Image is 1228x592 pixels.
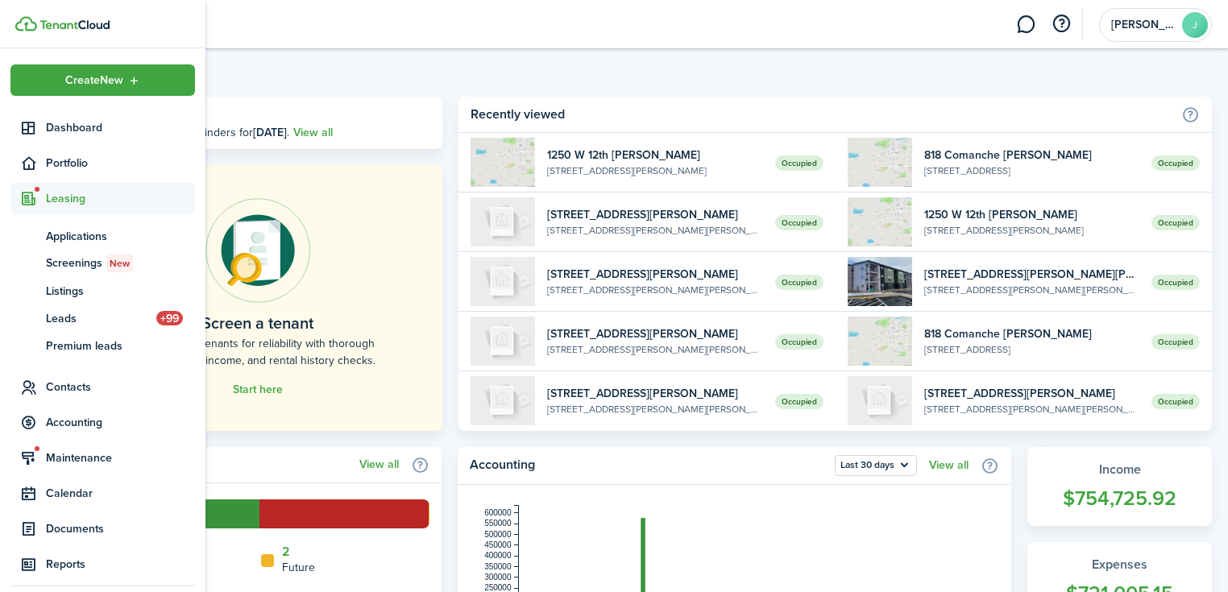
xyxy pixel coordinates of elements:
b: [DATE] [253,124,287,141]
tspan: 300000 [484,573,512,582]
home-widget-title: Future [282,559,315,576]
img: 1 [848,138,912,187]
widget-list-item-title: [STREET_ADDRESS][PERSON_NAME][PERSON_NAME] [924,266,1139,283]
button: Last 30 days [835,455,917,476]
home-placeholder-description: Check your tenants for reliability with thorough background, income, and rental history checks. [109,335,406,369]
span: Create New [65,75,123,86]
a: Applications [10,222,195,250]
span: Occupied [775,394,824,409]
h3: [DATE], [DATE] [117,105,430,125]
button: Open menu [835,455,917,476]
home-widget-title: Lease funnel [85,455,351,474]
span: Applications [46,228,195,245]
avatar-text: J [1182,12,1208,38]
home-placeholder-title: Screen a tenant [201,311,313,335]
widget-list-item-title: [STREET_ADDRESS][PERSON_NAME] [924,385,1139,402]
a: Income$754,725.92 [1027,447,1212,526]
span: Occupied [775,155,824,171]
widget-list-item-title: 818 Comanche [PERSON_NAME] [924,147,1139,164]
widget-list-item-description: [STREET_ADDRESS][PERSON_NAME] [924,223,1139,238]
span: Reports [46,556,195,573]
span: Screenings [46,255,195,272]
span: Documents [46,520,195,537]
widget-list-item-title: [STREET_ADDRESS][PERSON_NAME] [547,266,762,283]
img: 3 [471,197,535,246]
span: Occupied [775,334,824,350]
span: Accounting [46,414,195,431]
tspan: 350000 [484,562,512,571]
img: 1 [471,376,535,425]
widget-list-item-title: 1250 W 12th [PERSON_NAME] [547,147,762,164]
widget-stats-count: $754,725.92 [1043,483,1196,514]
widget-list-item-description: [STREET_ADDRESS][PERSON_NAME][PERSON_NAME] [547,223,762,238]
a: Start here [233,383,283,396]
home-widget-title: Recently viewed [471,105,1173,124]
img: 1 [848,317,912,366]
img: 1 [848,376,912,425]
widget-list-item-title: [STREET_ADDRESS][PERSON_NAME] [547,325,762,342]
span: Premium leads [46,337,195,354]
a: Dashboard [10,112,195,143]
widget-list-item-description: [STREET_ADDRESS][PERSON_NAME][PERSON_NAME] [547,342,762,357]
span: Occupied [1151,394,1200,409]
widget-list-item-title: [STREET_ADDRESS][PERSON_NAME] [547,385,762,402]
home-widget-title: Accounting [470,455,827,476]
widget-list-item-title: 1250 W 12th [PERSON_NAME] [924,206,1139,223]
span: Contacts [46,379,195,395]
widget-list-item-title: [STREET_ADDRESS][PERSON_NAME] [547,206,762,223]
a: Leads+99 [10,304,195,332]
tspan: 550000 [484,519,512,528]
tspan: 400000 [484,551,512,560]
widget-list-item-description: [STREET_ADDRESS][PERSON_NAME][PERSON_NAME] [924,402,1139,416]
img: TenantCloud [39,20,110,30]
span: Dashboard [46,119,195,136]
a: Listings [10,277,195,304]
widget-list-item-description: [STREET_ADDRESS] [924,342,1139,357]
span: Occupied [1151,275,1200,290]
widget-list-item-title: 818 Comanche [PERSON_NAME] [924,325,1139,342]
button: Open menu [10,64,195,96]
span: Portfolio [46,155,195,172]
span: Jacqueline [1111,19,1176,31]
tspan: 450000 [484,540,512,549]
widget-list-item-description: [STREET_ADDRESS] [924,164,1139,178]
a: Premium leads [10,332,195,359]
tspan: 500000 [484,530,512,539]
widget-list-item-description: [STREET_ADDRESS][PERSON_NAME][PERSON_NAME] [547,283,762,297]
widget-stats-title: Expenses [1043,555,1196,574]
a: Messaging [1010,4,1041,45]
span: Occupied [1151,155,1200,171]
img: 105 [848,257,912,306]
span: Occupied [1151,334,1200,350]
img: 1 [848,197,912,246]
widget-stats-title: Income [1043,460,1196,479]
img: Online payments [205,198,310,303]
span: New [110,256,130,271]
img: 1 [471,257,535,306]
a: View all [293,124,333,141]
img: 1 [471,138,535,187]
span: Occupied [775,275,824,290]
span: Listings [46,283,195,300]
button: Open resource center [1048,10,1075,38]
widget-list-item-description: [STREET_ADDRESS][PERSON_NAME][PERSON_NAME] [547,402,762,416]
a: ScreeningsNew [10,250,195,277]
tspan: 250000 [484,583,512,592]
span: Maintenance [46,449,195,466]
img: 1 [471,317,535,366]
widget-list-item-description: [STREET_ADDRESS][PERSON_NAME] [547,164,762,178]
img: TenantCloud [15,16,37,31]
a: View all [929,459,969,472]
span: Occupied [775,215,824,230]
widget-list-item-description: [STREET_ADDRESS][PERSON_NAME][PERSON_NAME] [924,283,1139,297]
a: 2 [282,544,290,559]
a: Reports [10,549,195,580]
span: Calendar [46,485,195,502]
tspan: 600000 [484,508,512,517]
span: Leasing [46,190,195,207]
span: Occupied [1151,215,1200,230]
span: +99 [156,311,183,325]
span: Leads [46,310,156,327]
a: View all [359,458,399,471]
